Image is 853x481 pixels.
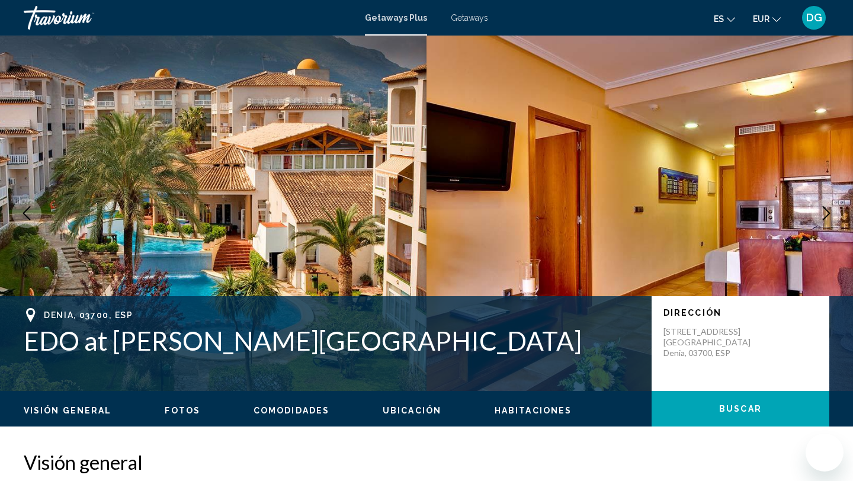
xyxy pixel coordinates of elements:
button: Change currency [753,10,781,27]
span: Comodidades [254,406,329,415]
button: Fotos [165,405,200,416]
span: Habitaciones [495,406,572,415]
iframe: Botón para iniciar la ventana de mensajería [806,434,844,472]
button: Next image [812,198,841,228]
a: Getaways [451,13,488,23]
button: Comodidades [254,405,329,416]
p: Dirección [663,308,817,318]
button: Previous image [12,198,41,228]
a: Getaways Plus [365,13,427,23]
span: EUR [753,14,769,24]
span: Ubicación [383,406,441,415]
button: Buscar [652,391,829,427]
span: Visión general [24,406,111,415]
button: Habitaciones [495,405,572,416]
span: es [714,14,724,24]
button: Visión general [24,405,111,416]
button: Change language [714,10,735,27]
span: Denia, 03700, ESP [44,310,133,320]
button: Ubicación [383,405,441,416]
p: [STREET_ADDRESS] [GEOGRAPHIC_DATA] Denia, 03700, ESP [663,326,758,358]
button: User Menu [799,5,829,30]
h1: EDO at [PERSON_NAME][GEOGRAPHIC_DATA] [24,325,640,356]
a: Travorium [24,6,353,30]
span: DG [806,12,822,24]
span: Fotos [165,406,200,415]
span: Buscar [719,405,762,414]
h2: Visión general [24,450,829,474]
